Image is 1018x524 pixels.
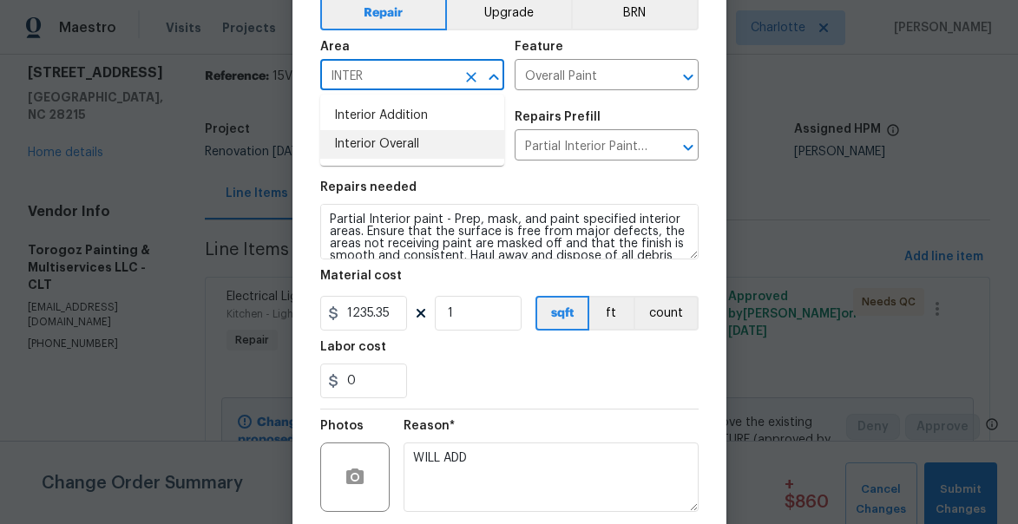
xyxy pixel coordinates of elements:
textarea: WILL ADD [404,442,699,512]
button: Clear [459,65,483,89]
h5: Photos [320,420,364,432]
button: Close [482,65,506,89]
button: Open [676,135,700,160]
button: ft [589,296,634,331]
button: count [634,296,699,331]
button: Open [676,65,700,89]
h5: Reason* [404,420,455,432]
h5: Repairs needed [320,181,417,193]
h5: Area [320,41,350,53]
button: sqft [535,296,589,331]
h5: Repairs Prefill [515,111,601,123]
textarea: Partial Interior paint - Prep, mask, and paint specified interior areas. Ensure that the surface ... [320,204,699,259]
h5: Material cost [320,270,402,282]
h5: Labor cost [320,341,386,353]
li: Interior Overall [320,130,504,159]
li: Interior Addition [320,102,504,130]
h5: Feature [515,41,563,53]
